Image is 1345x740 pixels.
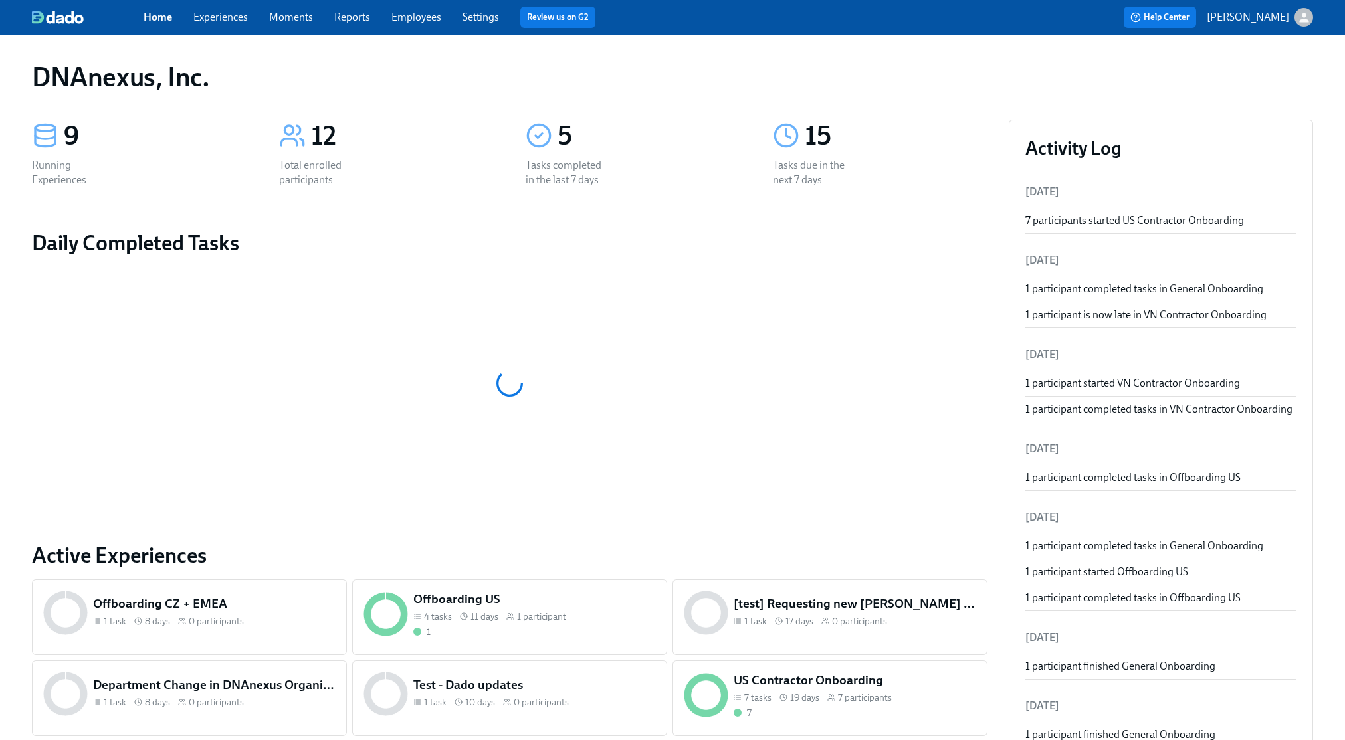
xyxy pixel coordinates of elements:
div: Tasks completed in the last 7 days [526,158,611,187]
li: [DATE] [1025,502,1296,533]
a: Review us on G2 [527,11,589,24]
span: 19 days [790,692,819,704]
span: 0 participants [189,615,244,628]
div: 1 participant completed tasks in General Onboarding [1025,539,1296,553]
p: [PERSON_NAME] [1207,10,1289,25]
span: 17 days [785,615,813,628]
div: 9 [64,120,247,153]
a: Settings [463,11,499,23]
li: [DATE] [1025,433,1296,465]
div: 1 participant completed tasks in VN Contractor Onboarding [1025,402,1296,416]
li: [DATE] [1025,622,1296,654]
span: Help Center [1130,11,1190,24]
div: Completed all due tasks [413,626,431,638]
div: Total enrolled participants [279,158,364,187]
div: 1 participant completed tasks in General Onboarding [1025,282,1296,296]
span: 11 days [470,610,498,623]
div: 15 [805,120,988,153]
li: [DATE] [1025,339,1296,371]
h5: [test] Requesting new [PERSON_NAME] photos [734,595,976,612]
span: 0 participants [514,696,569,709]
div: 1 participant finished General Onboarding [1025,659,1296,674]
a: Offboarding US4 tasks 11 days1 participant1 [352,579,667,655]
div: Tasks due in the next 7 days [773,158,858,187]
div: 7 [747,707,752,719]
span: 7 participants [838,692,892,704]
div: 1 participant started Offboarding US [1025,565,1296,579]
span: 8 days [145,615,170,628]
a: Moments [269,11,313,23]
span: 1 task [104,615,126,628]
h1: DNAnexus, Inc. [32,61,209,93]
h3: Activity Log [1025,136,1296,160]
button: Help Center [1124,7,1196,28]
h5: Offboarding CZ + EMEA [93,595,336,612]
span: 1 task [424,696,447,709]
span: 0 participants [189,696,244,709]
a: Home [144,11,172,23]
a: Employees [391,11,441,23]
li: [DATE] [1025,690,1296,722]
div: Running Experiences [32,158,117,187]
span: 0 participants [832,615,887,628]
a: Experiences [193,11,248,23]
div: 1 [427,626,431,638]
img: dado [32,11,84,24]
div: Completed all due tasks [734,707,752,719]
span: 1 task [104,696,126,709]
span: 7 tasks [744,692,772,704]
a: Reports [334,11,370,23]
div: 1 participant started VN Contractor Onboarding [1025,376,1296,391]
h5: Department Change in DNAnexus Organization [93,676,336,694]
span: [DATE] [1025,185,1059,198]
button: [PERSON_NAME] [1207,8,1313,27]
span: 4 tasks [424,610,452,623]
h2: Daily Completed Tasks [32,230,987,256]
h5: Offboarding US [413,591,656,608]
span: 1 task [744,615,767,628]
a: Active Experiences [32,542,987,569]
button: Review us on G2 [520,7,595,28]
div: 1 participant completed tasks in Offboarding US [1025,591,1296,605]
li: [DATE] [1025,244,1296,276]
div: 1 participant completed tasks in Offboarding US [1025,470,1296,485]
a: Test - Dado updates1 task 10 days0 participants [352,660,667,736]
span: 10 days [465,696,495,709]
div: 7 participants started US Contractor Onboarding [1025,213,1296,228]
a: [test] Requesting new [PERSON_NAME] photos1 task 17 days0 participants [672,579,987,655]
h5: US Contractor Onboarding [734,672,976,689]
div: 1 participant is now late in VN Contractor Onboarding [1025,308,1296,322]
a: Offboarding CZ + EMEA1 task 8 days0 participants [32,579,347,655]
a: dado [32,11,144,24]
span: 1 participant [517,610,566,623]
a: US Contractor Onboarding7 tasks 19 days7 participants7 [672,660,987,736]
span: 8 days [145,696,170,709]
h5: Test - Dado updates [413,676,656,694]
div: 12 [311,120,494,153]
div: 5 [558,120,741,153]
a: Department Change in DNAnexus Organization1 task 8 days0 participants [32,660,347,736]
